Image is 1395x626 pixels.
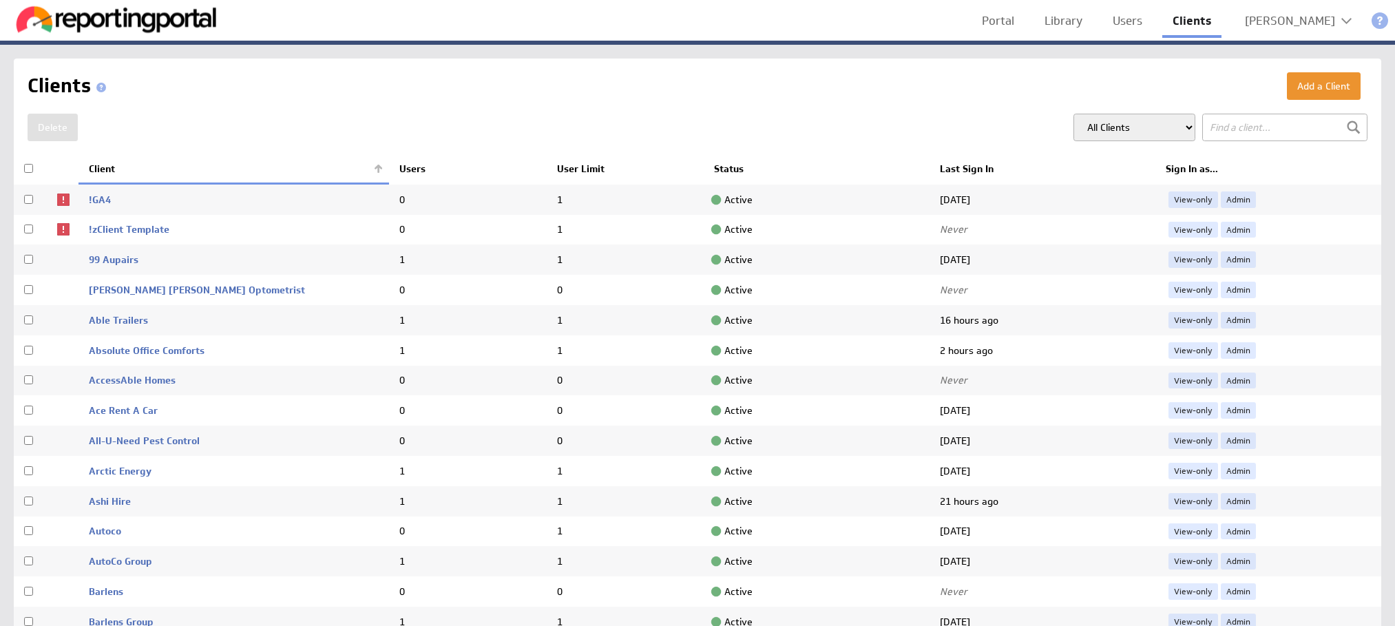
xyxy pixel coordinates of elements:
a: Barlens [89,585,123,598]
a: View-only [1168,342,1218,359]
td: 1 [547,486,704,517]
img: Reporting Portal logo [14,6,220,37]
td: Active [704,275,930,305]
td: 1 [547,335,704,366]
a: View-only [1168,251,1218,268]
th: Client [78,155,389,184]
td: Abernethy Owens Optometrist [78,275,389,305]
td: AutoCo Group [78,546,389,576]
a: View-only [1168,583,1218,600]
a: Autoco [89,525,121,537]
span: Dec 02, 2024 8:09 PM [940,555,970,567]
button: Add a Client [1287,72,1361,100]
td: 1 [389,486,547,517]
td: Active [704,215,930,245]
td: Active [704,517,930,547]
a: !GA4 [89,194,111,206]
td: 1 [547,517,704,547]
a: Admin [1221,222,1256,238]
a: 99 Aupairs [89,253,138,266]
a: Absolute Office Comforts [89,344,204,357]
td: 0 [547,366,704,396]
a: Admin [1221,251,1256,268]
td: 1 [547,215,704,245]
td: 0 [547,426,704,456]
td: 1 [389,305,547,335]
a: Admin [1221,432,1256,449]
a: Admin [1221,463,1256,479]
a: Able Trailers [89,314,148,326]
td: 1 [389,244,547,275]
td: Absolute Office Comforts [78,335,389,366]
a: !zClient Template [89,223,169,236]
input: Find a client... [1202,114,1367,141]
a: Admin [1221,191,1256,208]
td: 0 [389,275,547,305]
a: Admin [1221,312,1256,328]
img: Client has failed datasource(s) [55,221,72,238]
a: Admin [1221,493,1256,510]
td: 1 [389,546,547,576]
span: Never [940,223,967,236]
td: Able Trailers [78,305,389,335]
td: 1 [547,305,704,335]
td: 0 [389,426,547,456]
span: Never [940,585,967,598]
a: Admin [1221,342,1256,359]
a: View-only [1168,282,1218,298]
td: Active [704,335,930,366]
td: 99 Aupairs [78,244,389,275]
td: 0 [389,183,547,214]
span: Aug 13, 2025 1:29 AM [940,495,998,508]
td: Active [704,456,930,486]
a: View-only [1168,222,1218,238]
td: Barlens [78,576,389,607]
a: Portal [972,7,1025,35]
td: 1 [389,335,547,366]
td: 1 [547,546,704,576]
th: User Limit [547,155,704,184]
a: Admin [1221,373,1256,389]
a: Library [1034,7,1093,35]
td: All-U-Need Pest Control [78,426,389,456]
a: Ace Rent A Car [89,404,158,417]
a: View-only [1168,463,1218,479]
button: Delete [28,114,78,141]
th: Last Sign In [930,155,1155,184]
td: Active [704,426,930,456]
a: Ashi Hire [89,495,131,508]
span: Aug 13, 2025 7:40 PM [940,344,993,357]
td: 1 [547,183,704,214]
td: Active [704,546,930,576]
a: View-only [1168,553,1218,570]
span: Apr 02, 2025 6:57 AM [940,465,970,477]
img: Client has failed datasource(s) [55,191,72,208]
a: Users [1102,7,1153,35]
td: !GA4 [78,183,389,214]
a: Clients [1162,7,1221,35]
td: Active [704,183,930,214]
a: Arctic Energy [89,465,151,477]
h1: Clients [28,72,112,100]
td: 0 [389,517,547,547]
span: Apr 28, 2025 1:09 AM [940,435,970,447]
td: 0 [389,215,547,245]
td: Ace Rent A Car [78,395,389,426]
a: View-only [1168,312,1218,328]
a: All-U-Need Pest Control [89,435,200,447]
th: Users [389,155,547,184]
td: AccessAble Homes [78,366,389,396]
td: Active [704,305,930,335]
a: [PERSON_NAME] [PERSON_NAME] Optometrist [89,284,305,296]
a: Admin [1221,402,1256,419]
span: Jul 30, 2025 10:33 PM [940,253,970,266]
td: Active [704,486,930,517]
td: 1 [389,456,547,486]
span: Never [940,284,967,296]
td: Autoco [78,517,389,547]
td: 0 [389,395,547,426]
td: Active [704,366,930,396]
div: Go to my dashboards [14,3,220,41]
a: View-only [1168,432,1218,449]
td: 1 [547,244,704,275]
